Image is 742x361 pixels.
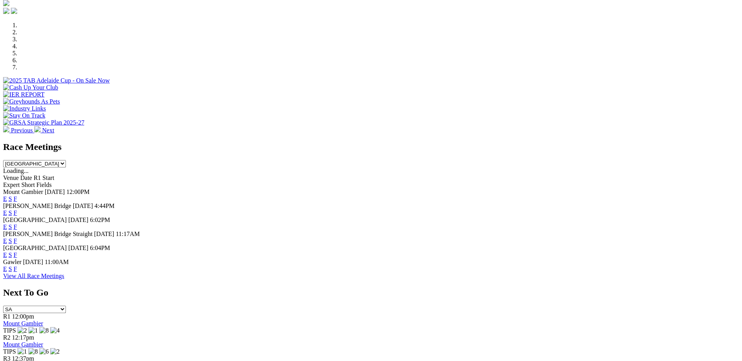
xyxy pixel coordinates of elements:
[39,348,49,355] img: 6
[3,273,64,279] a: View All Race Meetings
[94,231,114,237] span: [DATE]
[3,91,44,98] img: IER REPORT
[3,266,7,272] a: E
[34,127,54,134] a: Next
[45,188,65,195] span: [DATE]
[3,245,67,251] span: [GEOGRAPHIC_DATA]
[9,195,12,202] a: S
[3,252,7,258] a: E
[36,181,51,188] span: Fields
[28,348,38,355] img: 8
[73,203,93,209] span: [DATE]
[116,231,140,237] span: 11:17AM
[90,245,110,251] span: 6:04PM
[45,259,69,265] span: 11:00AM
[3,8,9,14] img: facebook.svg
[50,348,60,355] img: 2
[3,174,19,181] span: Venue
[3,287,739,298] h2: Next To Go
[21,181,35,188] span: Short
[3,195,7,202] a: E
[3,313,11,320] span: R1
[42,127,54,134] span: Next
[3,334,11,341] span: R2
[3,127,34,134] a: Previous
[12,334,34,341] span: 12:17pm
[66,188,90,195] span: 12:00PM
[28,327,38,334] img: 1
[3,341,43,348] a: Mount Gambier
[3,231,92,237] span: [PERSON_NAME] Bridge Straight
[3,98,60,105] img: Greyhounds As Pets
[3,217,67,223] span: [GEOGRAPHIC_DATA]
[3,181,20,188] span: Expert
[3,167,28,174] span: Loading...
[3,112,45,119] img: Stay On Track
[20,174,32,181] span: Date
[68,217,89,223] span: [DATE]
[3,259,21,265] span: Gawler
[94,203,115,209] span: 4:44PM
[14,224,17,230] a: F
[12,313,34,320] span: 12:00pm
[9,238,12,244] a: S
[14,210,17,216] a: F
[90,217,110,223] span: 6:02PM
[9,266,12,272] a: S
[68,245,89,251] span: [DATE]
[3,142,739,152] h2: Race Meetings
[9,224,12,230] a: S
[3,327,16,334] span: TIPS
[3,77,110,84] img: 2025 TAB Adelaide Cup - On Sale Now
[14,252,17,258] a: F
[14,238,17,244] a: F
[3,210,7,216] a: E
[3,84,58,91] img: Cash Up Your Club
[3,119,84,126] img: GRSA Strategic Plan 2025-27
[34,126,41,132] img: chevron-right-pager-white.svg
[50,327,60,334] img: 4
[9,210,12,216] a: S
[9,252,12,258] a: S
[14,266,17,272] a: F
[3,348,16,355] span: TIPS
[3,224,7,230] a: E
[11,127,33,134] span: Previous
[3,203,71,209] span: [PERSON_NAME] Bridge
[39,327,49,334] img: 8
[18,348,27,355] img: 1
[23,259,43,265] span: [DATE]
[3,105,46,112] img: Industry Links
[3,238,7,244] a: E
[3,188,43,195] span: Mount Gambier
[34,174,54,181] span: R1 Start
[11,8,17,14] img: twitter.svg
[14,195,17,202] a: F
[18,327,27,334] img: 2
[3,126,9,132] img: chevron-left-pager-white.svg
[3,320,43,327] a: Mount Gambier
